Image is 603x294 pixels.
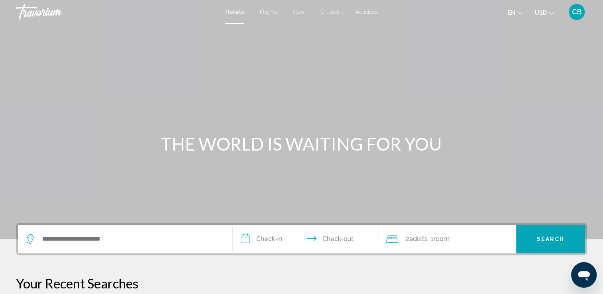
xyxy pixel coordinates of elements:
span: Adults [409,235,427,243]
span: Room [433,235,449,243]
button: Check in and out dates [233,225,379,253]
a: Cars [293,9,304,15]
button: Change language [508,7,523,18]
span: en [508,10,515,16]
a: Flights [260,9,277,15]
a: Travorium [16,4,217,20]
a: Cruises [320,9,340,15]
p: Your Recent Searches [16,275,587,291]
div: Search widget [18,225,585,253]
button: Change currency [535,7,554,18]
span: , 1 [427,233,449,245]
button: User Menu [566,4,587,20]
iframe: Button to launch messaging window [571,262,597,288]
span: 2 [405,233,427,245]
button: Search [516,225,585,253]
h1: THE WORLD IS WAITING FOR YOU [152,133,451,154]
span: USD [535,10,547,16]
span: Search [537,236,565,243]
button: Travelers: 2 adults, 0 children [378,225,516,253]
span: CB [572,8,582,16]
a: Activities [356,9,378,15]
a: Hotels [225,9,244,15]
